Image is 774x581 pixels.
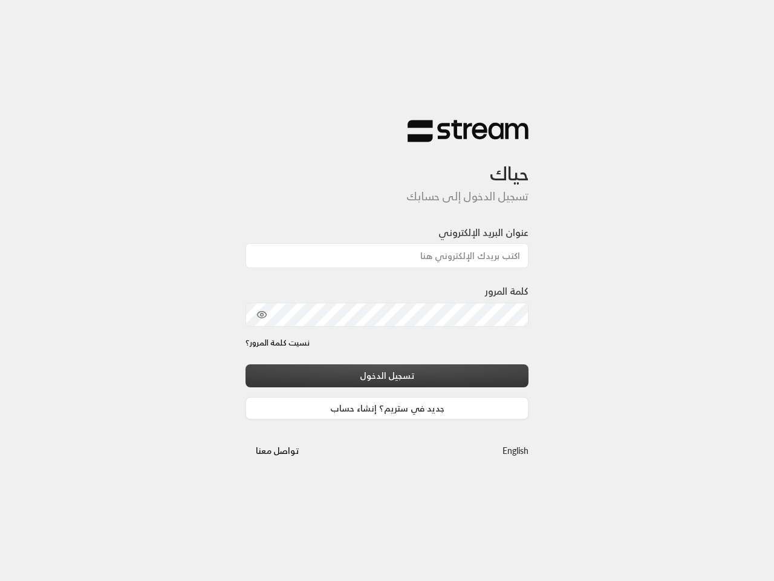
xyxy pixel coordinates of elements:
h5: تسجيل الدخول إلى حسابك [246,190,528,203]
input: اكتب بريدك الإلكتروني هنا [246,243,528,268]
h3: حياك [246,143,528,185]
label: عنوان البريد الإلكتروني [438,225,528,240]
button: toggle password visibility [252,304,272,325]
img: Stream Logo [408,119,528,143]
a: نسيت كلمة المرور؟ [246,337,310,349]
button: تواصل معنا [246,439,309,462]
a: English [502,439,528,462]
a: جديد في ستريم؟ إنشاء حساب [246,397,528,419]
label: كلمة المرور [485,284,528,298]
a: تواصل معنا [246,443,309,458]
button: تسجيل الدخول [246,364,528,387]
